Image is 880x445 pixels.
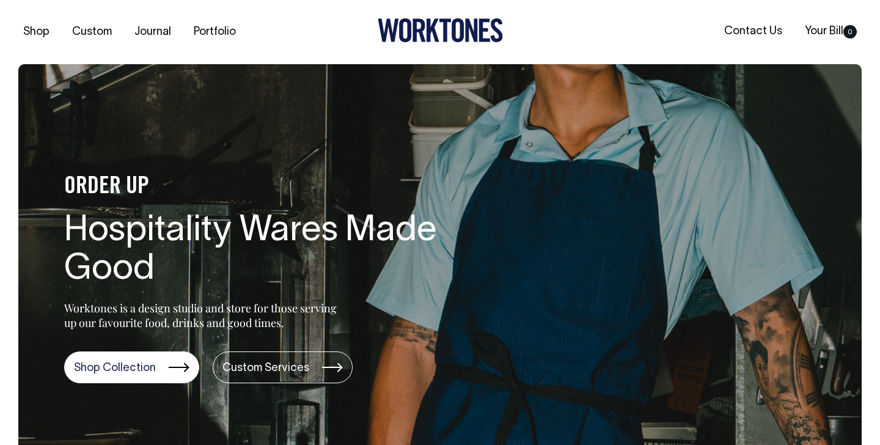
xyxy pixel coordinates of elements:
[130,22,176,42] a: Journal
[719,21,787,42] a: Contact Us
[64,212,455,290] h1: Hospitality Wares Made Good
[843,25,857,39] span: 0
[189,22,241,42] a: Portfolio
[64,174,455,200] h4: ORDER UP
[67,22,117,42] a: Custom
[18,22,54,42] a: Shop
[800,21,862,42] a: Your Bill0
[64,351,199,383] a: Shop Collection
[64,301,342,330] p: Worktones is a design studio and store for those serving up our favourite food, drinks and good t...
[213,351,353,383] a: Custom Services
